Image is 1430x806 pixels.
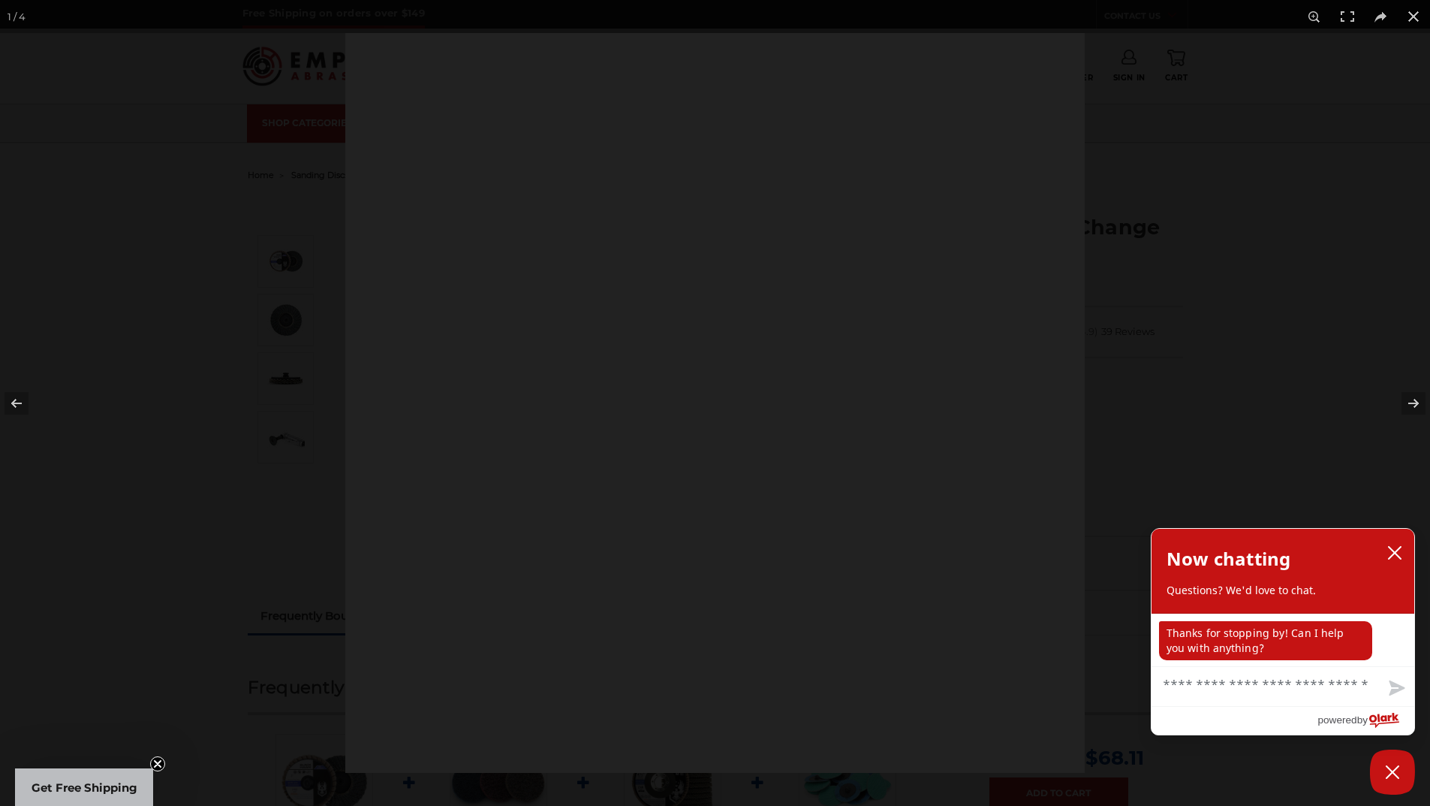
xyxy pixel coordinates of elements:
[1152,614,1414,666] div: chat
[1317,711,1356,729] span: powered
[1317,707,1414,735] a: Powered by Olark
[15,768,153,806] div: Get Free ShippingClose teaser
[1167,544,1290,574] h2: Now chatting
[1357,711,1368,729] span: by
[1383,542,1407,564] button: close chatbox
[150,756,165,771] button: Close teaser
[1159,621,1372,660] p: Thanks for stopping by! Can I help you with anything?
[1167,583,1399,598] p: Questions? We'd love to chat.
[1377,366,1430,441] button: Next (arrow right)
[32,780,137,795] span: Get Free Shipping
[1377,672,1414,706] button: Send message
[1151,528,1415,735] div: olark chatbox
[1370,750,1415,795] button: Close Chatbox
